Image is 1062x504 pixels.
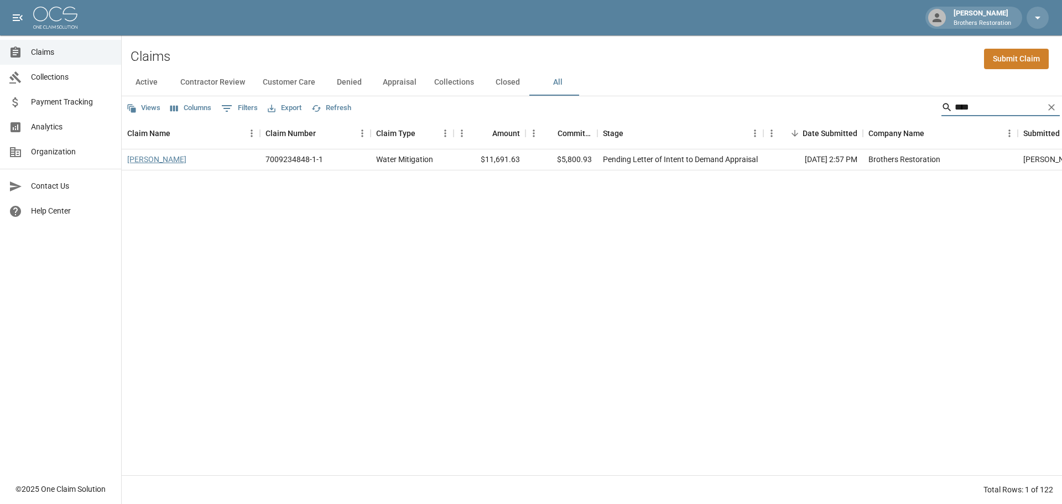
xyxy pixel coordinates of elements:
button: Menu [747,125,763,142]
div: Pending Letter of Intent to Demand Appraisal [603,154,758,165]
button: Refresh [309,100,354,117]
div: Committed Amount [525,118,597,149]
div: dynamic tabs [122,69,1062,96]
div: Company Name [863,118,1018,149]
button: Menu [1001,125,1018,142]
button: Export [265,100,304,117]
div: Amount [454,118,525,149]
button: Collections [425,69,483,96]
button: Customer Care [254,69,324,96]
button: Menu [243,125,260,142]
span: Organization [31,146,112,158]
button: Contractor Review [171,69,254,96]
span: Claims [31,46,112,58]
button: Denied [324,69,374,96]
button: Menu [454,125,470,142]
div: Stage [603,118,623,149]
div: 7009234848-1-1 [265,154,323,165]
div: Committed Amount [558,118,592,149]
p: Brothers Restoration [954,19,1011,28]
span: Contact Us [31,180,112,192]
button: Select columns [168,100,214,117]
button: Sort [415,126,431,141]
div: Total Rows: 1 of 122 [983,484,1053,495]
button: Sort [623,126,639,141]
button: open drawer [7,7,29,29]
div: © 2025 One Claim Solution [15,484,106,495]
div: Water Mitigation [376,154,433,165]
div: Date Submitted [803,118,857,149]
button: Sort [316,126,331,141]
button: Menu [763,125,780,142]
div: Claim Type [371,118,454,149]
div: $11,691.63 [454,149,525,170]
div: Claim Type [376,118,415,149]
div: Date Submitted [763,118,863,149]
button: Sort [787,126,803,141]
div: Brothers Restoration [868,154,940,165]
button: Sort [542,126,558,141]
button: Sort [477,126,492,141]
div: Claim Name [127,118,170,149]
div: Company Name [868,118,924,149]
div: [DATE] 2:57 PM [763,149,863,170]
div: [PERSON_NAME] [949,8,1016,28]
span: Collections [31,71,112,83]
a: Submit Claim [984,49,1049,69]
button: Menu [354,125,371,142]
span: Analytics [31,121,112,133]
h2: Claims [131,49,170,65]
div: Claim Number [265,118,316,149]
div: Claim Number [260,118,371,149]
button: Sort [170,126,186,141]
button: All [533,69,582,96]
div: $5,800.93 [525,149,597,170]
button: Clear [1043,99,1060,116]
button: Sort [924,126,940,141]
button: Menu [437,125,454,142]
div: Claim Name [122,118,260,149]
div: Amount [492,118,520,149]
img: ocs-logo-white-transparent.png [33,7,77,29]
div: Stage [597,118,763,149]
span: Payment Tracking [31,96,112,108]
button: Views [124,100,163,117]
div: Search [941,98,1060,118]
button: Appraisal [374,69,425,96]
span: Help Center [31,205,112,217]
button: Closed [483,69,533,96]
button: Show filters [218,100,261,117]
button: Menu [525,125,542,142]
a: [PERSON_NAME] [127,154,186,165]
button: Active [122,69,171,96]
